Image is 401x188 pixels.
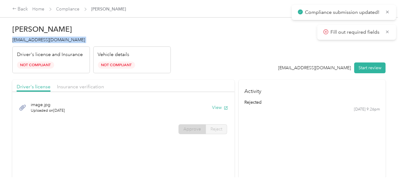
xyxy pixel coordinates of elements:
p: Driver's license and Insurance [17,51,83,58]
a: Compliance [56,6,80,12]
h2: [PERSON_NAME] [12,25,171,34]
span: Not Compliant [98,62,135,69]
span: image.jpg [31,102,65,108]
div: rejected [244,99,380,106]
span: [PERSON_NAME] [91,6,126,12]
span: Driver's license [17,84,50,90]
span: Insurance verification [57,84,104,90]
p: Fill out required fields [331,28,381,36]
p: Compliance submission updated! [305,9,380,16]
button: View [212,104,228,111]
div: [EMAIL_ADDRESS][DOMAIN_NAME] [279,65,351,71]
h4: Activity [239,80,386,99]
button: Start review [354,62,386,73]
span: Reject [211,126,222,132]
a: Home [33,6,45,12]
span: Not Compliant [17,62,54,69]
iframe: Everlance-gr Chat Button Frame [367,154,401,188]
time: [DATE] 9:26pm [354,107,380,112]
span: [EMAIL_ADDRESS][DOMAIN_NAME] [12,37,85,42]
span: Uploaded on [DATE] [31,108,65,114]
span: Approve [183,126,201,132]
p: Vehicle details [98,51,130,58]
div: Back [12,6,28,13]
